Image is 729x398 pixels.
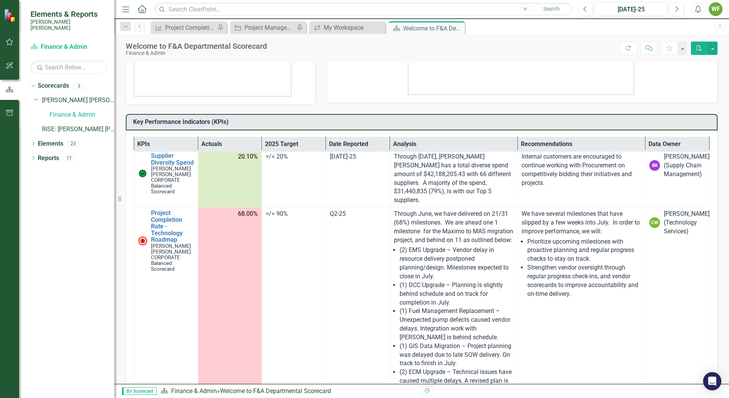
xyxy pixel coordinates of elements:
img: ClearPoint Strategy [4,9,17,22]
div: [PERSON_NAME] (Technology Services) [664,210,710,236]
div: Welcome to F&A Departmental Scorecard [220,387,331,395]
td: Double-Click to Edit [646,150,710,207]
div: [PERSON_NAME] (Supply Chain Management) [664,152,710,179]
div: Welcome to F&A Departmental Scorecard [403,24,463,33]
div: [DATE]-25 [330,152,386,161]
a: Supplier Diversity Spend [151,152,194,166]
span: Search [543,6,560,12]
a: Project Management: Technology Roadmap [232,23,295,32]
div: 3 [73,83,85,89]
div: Finance & Admin [126,50,267,56]
img: Not Meeting Target [138,236,147,246]
span: 68.00% [238,210,258,218]
li: Prioritize upcoming milestones with proactive planning and regular progress checks to stay on track. [527,238,641,264]
a: Project Completion Rate - Technology Roadmap [153,23,215,32]
span: By Scorecard [122,387,157,395]
div: [DATE]-25 [597,5,665,14]
li: (2) ECM Upgrade – Technical issues have caused multiple delays. A revised plan is in development. [400,368,514,394]
a: Finance & Admin [171,387,217,395]
td: Double-Click to Edit [517,150,645,207]
h3: Key Performance Indicators (KPIs) [133,119,713,125]
div: Open Intercom Messenger [703,372,721,390]
td: Double-Click to Edit Right Click for Context Menu [134,150,198,207]
a: Finance & Admin [50,111,114,119]
td: Double-Click to Edit [390,150,517,207]
p: Internal customers are encouraged to continue working with Procurement on competitively bidding t... [522,152,641,187]
div: 17 [63,155,75,161]
img: On Target [138,169,147,178]
span: 20.10% [238,152,258,161]
a: Reports [38,154,59,163]
a: Scorecards [38,82,69,90]
div: » [161,387,416,396]
td: Double-Click to Edit [262,150,326,207]
input: Search Below... [31,61,107,74]
a: RISE: [PERSON_NAME] [PERSON_NAME] Recognizing Innovation, Safety and Excellence [42,125,114,134]
button: WF [709,2,723,16]
a: Elements [38,140,63,148]
li: (1) Fuel Management Replacement – Unexpected pump defects caused vendor delays. Integration work ... [400,307,514,342]
span: >/= 20% [266,153,288,160]
small: [PERSON_NAME] [PERSON_NAME] [31,19,107,31]
span: Elements & Reports [31,10,107,19]
div: BR [649,160,660,171]
li: (2) EMS Upgrade – Vendor delay in resource delivery postponed planning/design. Milestones expecte... [400,246,514,281]
a: Finance & Admin [31,43,107,51]
span: [PERSON_NAME] [PERSON_NAME] CORPORATE Balanced Scorecard [151,165,191,194]
span: >/= 90% [266,210,288,217]
div: Welcome to F&A Departmental Scorecard [126,42,267,50]
a: Project Completion Rate - Technology Roadmap [151,210,194,243]
li: Strengthen vendor oversight through regular progress check-ins, and vendor scorecards to improve ... [527,263,641,298]
div: Project Management: Technology Roadmap [244,23,295,32]
button: [DATE]-25 [595,2,668,16]
a: My Workspace [311,23,384,32]
div: Q2-25 [330,210,386,218]
li: (1) DCC Upgrade – Planning is slightly behind schedule and on track for completion in July. [400,281,514,307]
span: [PERSON_NAME] [PERSON_NAME] CORPORATE Balanced Scorecard [151,243,191,272]
div: Project Completion Rate - Technology Roadmap [165,23,215,32]
a: [PERSON_NAME] [PERSON_NAME] CORPORATE Balanced Scorecard [42,96,114,105]
div: 23 [67,140,79,147]
button: Search [533,4,571,14]
p: Through [DATE], [PERSON_NAME] [PERSON_NAME] has a total diverse spend amount of $42,188,205.43 wi... [394,152,514,205]
div: My Workspace [324,23,384,32]
input: Search ClearPoint... [154,3,573,16]
p: Through June, we have delivered on 21/31 (68%) milestones. We are ahead one 1 milestone for the M... [394,210,514,244]
p: We have several milestones that have slipped by a few weeks into July. In order to improve perfor... [522,210,641,236]
div: CW [649,217,660,228]
li: (1) GIS Data Migration – Project planning was delayed due to late SOW delivery. On track to finis... [400,342,514,368]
